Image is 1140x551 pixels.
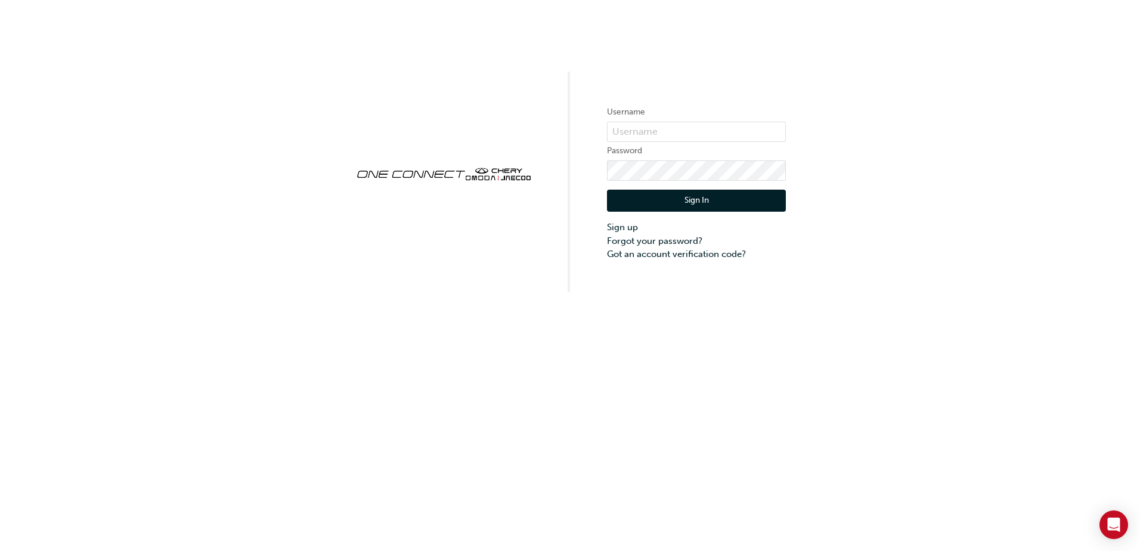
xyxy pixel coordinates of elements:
button: Sign In [607,190,786,212]
label: Password [607,144,786,158]
a: Forgot your password? [607,234,786,248]
input: Username [607,122,786,142]
a: Sign up [607,221,786,234]
label: Username [607,105,786,119]
img: oneconnect [354,157,533,188]
div: Open Intercom Messenger [1099,510,1128,539]
a: Got an account verification code? [607,247,786,261]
